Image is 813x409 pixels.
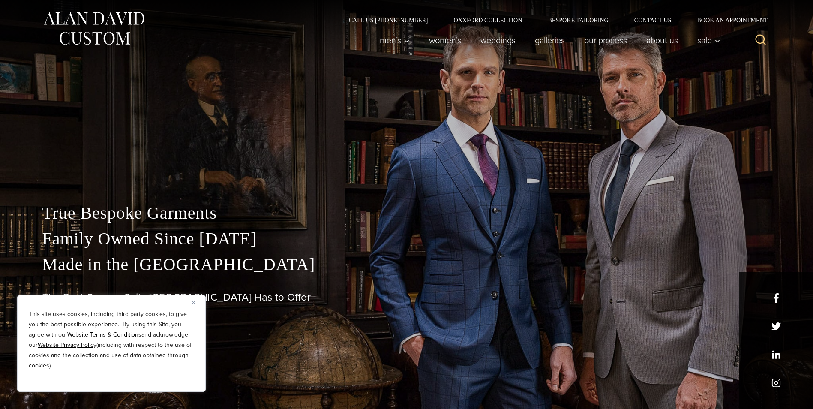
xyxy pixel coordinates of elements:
[380,36,410,45] span: Men’s
[192,301,195,304] img: Close
[621,17,684,23] a: Contact Us
[42,200,771,277] p: True Bespoke Garments Family Owned Since [DATE] Made in the [GEOGRAPHIC_DATA]
[29,309,194,371] p: This site uses cookies, including third party cookies, to give you the best possible experience. ...
[471,32,525,49] a: weddings
[684,17,771,23] a: Book an Appointment
[42,291,771,304] h1: The Best Custom Suits [GEOGRAPHIC_DATA] Has to Offer
[525,32,574,49] a: Galleries
[192,297,202,307] button: Close
[336,17,771,23] nav: Secondary Navigation
[419,32,471,49] a: Women’s
[636,32,687,49] a: About Us
[67,330,141,339] a: Website Terms & Conditions
[370,32,725,49] nav: Primary Navigation
[42,9,145,48] img: Alan David Custom
[750,30,771,51] button: View Search Form
[535,17,621,23] a: Bespoke Tailoring
[441,17,535,23] a: Oxxford Collection
[697,36,720,45] span: Sale
[38,340,96,349] a: Website Privacy Policy
[574,32,636,49] a: Our Process
[336,17,441,23] a: Call Us [PHONE_NUMBER]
